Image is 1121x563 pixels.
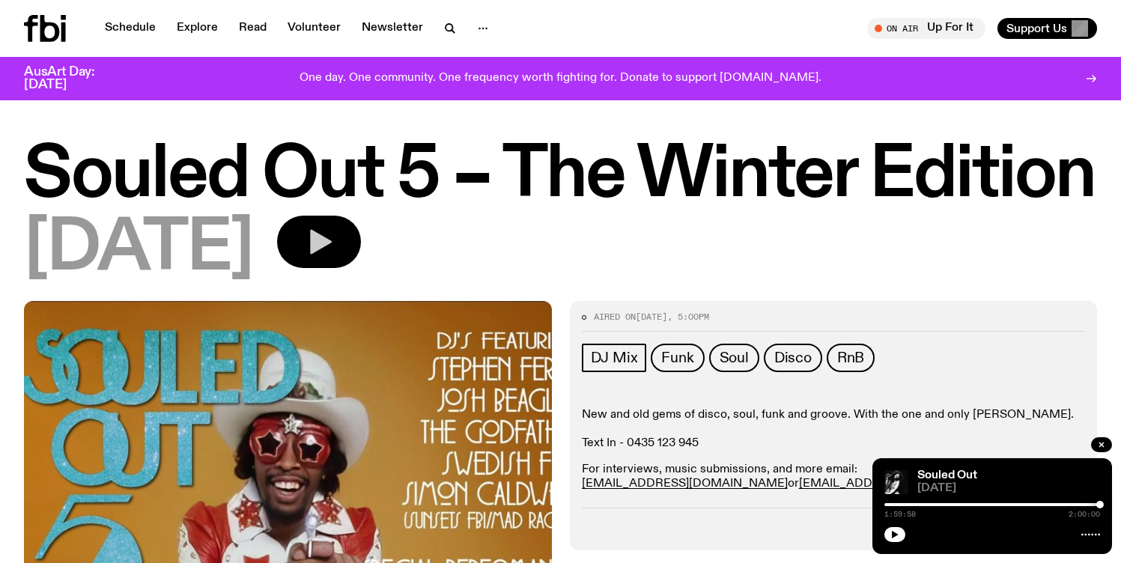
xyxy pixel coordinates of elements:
p: New and old gems of disco, soul, funk and groove. With the one and only [PERSON_NAME]. Text In - ... [582,408,1086,451]
button: On AirUp For It [867,18,985,39]
button: Support Us [997,18,1097,39]
span: [DATE] [24,216,253,283]
span: Disco [774,350,812,366]
a: RnB [827,344,875,372]
span: 2:00:00 [1069,511,1100,518]
a: Read [230,18,276,39]
a: Volunteer [279,18,350,39]
a: [EMAIL_ADDRESS][DOMAIN_NAME] [799,478,1005,490]
span: Soul [720,350,749,366]
h1: Souled Out 5 – The Winter Edition [24,142,1097,210]
a: Soul [709,344,759,372]
span: , 5:00pm [667,311,709,323]
p: One day. One community. One frequency worth fighting for. Donate to support [DOMAIN_NAME]. [300,72,821,85]
a: DJ Mix [582,344,647,372]
span: Aired on [594,311,636,323]
a: [EMAIL_ADDRESS][DOMAIN_NAME] [582,478,788,490]
a: Explore [168,18,227,39]
a: Souled Out [917,469,977,481]
span: 1:59:58 [884,511,916,518]
span: [DATE] [917,483,1100,494]
a: Disco [764,344,822,372]
span: RnB [837,350,864,366]
span: Funk [661,350,693,366]
span: [DATE] [636,311,667,323]
h3: AusArt Day: [DATE] [24,66,120,91]
a: Schedule [96,18,165,39]
a: Funk [651,344,704,372]
a: Newsletter [353,18,432,39]
span: Support Us [1006,22,1067,35]
p: For interviews, music submissions, and more email: or [582,463,1086,491]
span: DJ Mix [591,350,638,366]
